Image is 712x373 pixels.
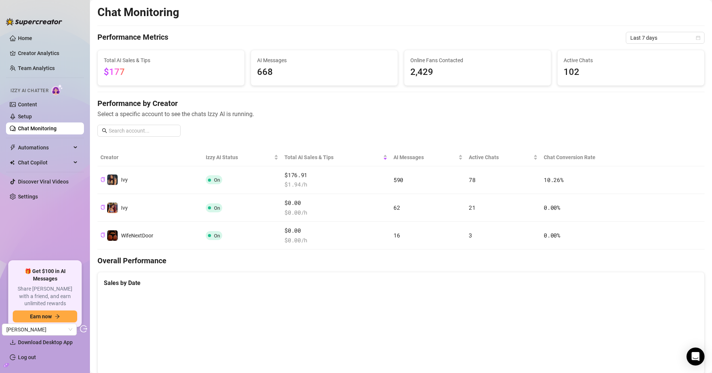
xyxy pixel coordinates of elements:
[102,128,107,133] span: search
[541,149,644,166] th: Chat Conversion Rate
[13,310,77,322] button: Earn nowarrow-right
[469,176,475,184] span: 78
[206,153,272,161] span: Izzy AI Status
[18,125,57,131] a: Chat Monitoring
[284,236,387,245] span: $ 0.00 /h
[97,255,705,266] h4: Overall Performance
[393,176,403,184] span: 590
[100,177,105,183] button: Copy Creator ID
[203,149,281,166] th: Izzy AI Status
[469,231,472,239] span: 3
[18,179,69,185] a: Discover Viral Videos
[214,233,220,239] span: On
[214,177,220,183] span: On
[18,35,32,41] a: Home
[80,325,87,333] span: logout
[696,36,700,40] span: calendar
[100,177,105,182] span: copy
[18,194,38,200] a: Settings
[100,233,105,237] span: copy
[410,56,545,64] span: Online Fans Contacted
[100,205,105,210] span: copy
[284,198,387,207] span: $0.00
[18,101,37,107] a: Content
[257,56,392,64] span: AI Messages
[104,278,698,288] div: Sales by Date
[97,5,179,19] h2: Chat Monitoring
[18,339,73,345] span: Download Desktop App
[97,109,705,119] span: Select a specific account to see the chats Izzy AI is running.
[4,363,9,368] span: build
[121,177,128,183] span: Ivy
[284,226,387,235] span: $0.00
[13,285,77,307] span: Share [PERSON_NAME] with a friend, and earn unlimited rewards
[18,113,32,119] a: Setup
[257,65,392,79] span: 668
[284,171,387,180] span: $176.91
[214,205,220,211] span: On
[104,67,125,77] span: $177
[18,157,71,169] span: Chat Copilot
[30,313,52,319] span: Earn now
[10,339,16,345] span: download
[687,348,705,366] div: Open Intercom Messenger
[104,56,238,64] span: Total AI Sales & Tips
[100,205,105,210] button: Copy Creator ID
[97,149,203,166] th: Creator
[18,354,36,360] a: Log out
[466,149,541,166] th: Active Chats
[544,231,560,239] span: 0.00 %
[109,127,176,135] input: Search account...
[393,204,400,211] span: 62
[97,98,705,109] h4: Performance by Creator
[10,87,48,94] span: Izzy AI Chatter
[121,205,128,211] span: Ivy
[564,65,698,79] span: 102
[10,145,16,151] span: thunderbolt
[13,268,77,282] span: 🎁 Get $100 in AI Messages
[469,204,475,211] span: 21
[6,324,72,335] span: Caleb Craig
[100,233,105,238] button: Copy Creator ID
[281,149,390,166] th: Total AI Sales & Tips
[18,47,78,59] a: Creator Analytics
[18,65,55,71] a: Team Analytics
[55,314,60,319] span: arrow-right
[469,153,532,161] span: Active Chats
[284,153,381,161] span: Total AI Sales & Tips
[97,32,168,44] h4: Performance Metrics
[284,208,387,217] span: $ 0.00 /h
[390,149,466,166] th: AI Messages
[544,204,560,211] span: 0.00 %
[393,231,400,239] span: 16
[564,56,698,64] span: Active Chats
[18,142,71,154] span: Automations
[107,175,118,185] img: Ivy
[107,230,118,241] img: WifeNextDoor
[121,233,153,239] span: WifeNextDoor
[393,153,457,161] span: AI Messages
[51,84,63,95] img: AI Chatter
[6,18,62,25] img: logo-BBDzfeDw.svg
[410,65,545,79] span: 2,429
[284,180,387,189] span: $ 1.94 /h
[10,160,15,165] img: Chat Copilot
[107,203,118,213] img: Ivy
[630,32,700,43] span: Last 7 days
[544,176,563,184] span: 10.26 %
